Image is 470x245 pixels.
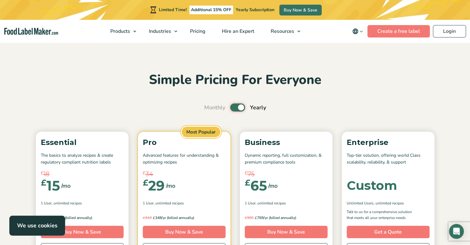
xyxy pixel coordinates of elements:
[102,20,139,43] a: Products
[41,200,52,206] span: 1 User
[143,215,145,220] span: £
[143,179,148,187] span: £
[245,226,328,238] a: Buy Now & Save
[236,7,274,13] span: Yearly Subscription
[181,126,221,138] span: Most Popular
[347,152,430,166] p: Top-tier solution, offering world Class scalability, reliability, & support
[143,137,226,148] p: Pro
[61,182,70,190] span: /mo
[245,152,328,166] p: Dynamic reporting, full customization, & premium compliance tools
[347,179,397,192] div: Custom
[146,169,153,179] span: 34
[189,6,233,14] span: Additional 15% OFF
[41,215,43,220] span: £
[41,215,124,221] p: 179/yr (billed annually)
[347,209,418,221] p: Talk to us for a comprehensive solution that meets all your enterprise needs
[166,182,175,190] span: /mo
[41,226,124,238] a: Buy Now & Save
[41,179,60,192] div: 15
[41,169,44,177] span: £
[269,28,295,35] span: Resources
[367,25,430,37] a: Create a free label
[449,224,464,239] div: Open Intercom Messenger
[245,169,248,177] span: £
[245,215,254,220] del: 905
[143,152,226,166] p: Advanced features for understanding & optimizing recipes
[159,7,187,13] span: Limited Time!
[41,179,46,187] span: £
[245,215,328,221] p: 769/yr (billed annually)
[41,137,124,148] p: Essential
[220,28,255,35] span: Hire an Expert
[248,169,255,179] span: 75
[188,28,206,35] span: Pricing
[245,179,267,192] div: 65
[143,215,226,221] p: 348/yr (billed annually)
[154,200,184,206] span: , Unlimited Recipes
[245,179,250,187] span: £
[108,28,131,35] span: Products
[51,215,53,220] span: £
[268,182,277,190] span: /mo
[433,25,466,37] a: Login
[143,169,146,177] span: £
[143,226,226,238] a: Buy Now & Save
[347,200,374,206] span: Unlimited Users
[245,137,328,148] p: Business
[41,215,50,220] del: 211
[347,137,430,148] p: Enterprise
[263,20,303,43] a: Resources
[147,28,172,35] span: Industries
[279,5,322,15] a: Buy Now & Save
[204,103,225,112] span: Monthly
[214,20,261,43] a: Hire an Expert
[230,103,245,112] label: Toggle
[143,200,154,206] span: 1 User
[33,72,438,89] h2: Simple Pricing For Everyone
[245,215,247,220] span: £
[256,200,286,206] span: , Unlimited Recipes
[44,169,49,179] span: 18
[374,200,404,206] span: , Unlimited Recipes
[41,152,124,166] p: The basics to analyze recipes & create regulatory compliant nutrition labels
[250,103,266,112] span: Yearly
[143,215,152,220] del: 410
[153,215,155,220] span: £
[141,20,180,43] a: Industries
[143,179,165,192] div: 29
[347,226,430,238] a: Get a Quote
[182,20,212,43] a: Pricing
[255,215,257,220] span: £
[245,200,256,206] span: 1 User
[52,200,82,206] span: , Unlimited Recipes
[17,222,57,229] strong: We use cookies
